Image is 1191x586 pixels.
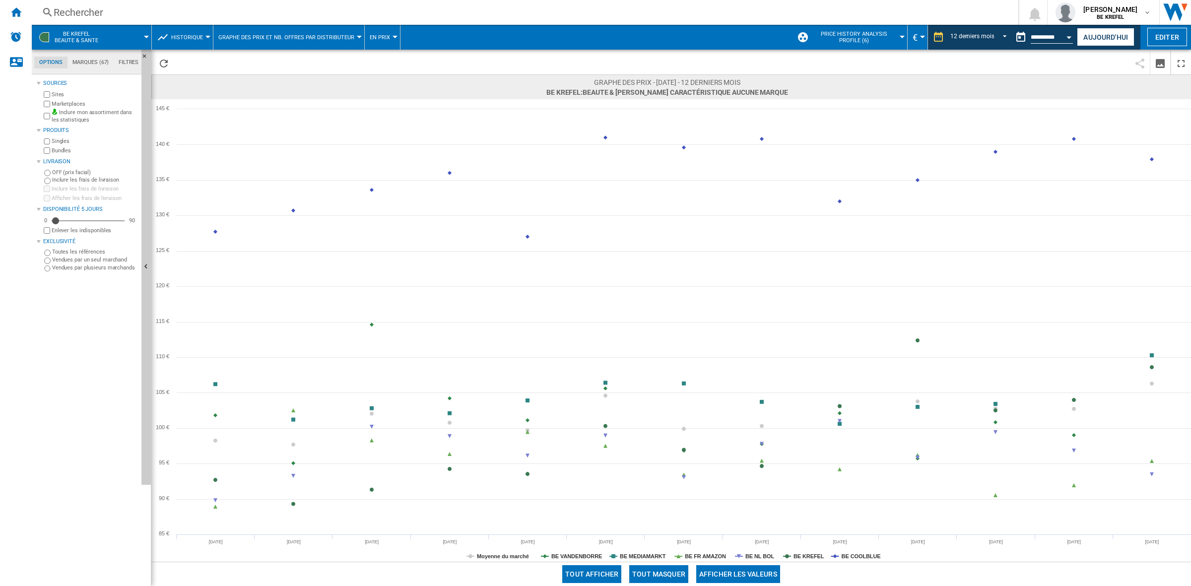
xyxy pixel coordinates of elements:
label: Singles [52,137,137,145]
b: BE KREFEL [1097,14,1124,20]
md-select: REPORTS.WIZARD.STEPS.REPORT.STEPS.REPORT_OPTIONS.PERIOD: 12 derniers mois [949,29,1011,46]
tspan: 130 € [156,211,169,217]
tspan: BE NL BOL [745,553,775,559]
span: € [913,32,918,43]
div: 12 derniers mois [950,33,994,40]
div: Disponibilité 5 Jours [43,205,137,213]
tspan: 125 € [156,247,169,253]
tspan: BE KREFEL [794,553,824,559]
div: Historique [157,25,208,50]
tspan: BE COOLBLUE [842,553,881,559]
div: Graphe des prix et nb. offres par distributeur [218,25,359,50]
tspan: 110 € [156,353,169,359]
label: Inclure les frais de livraison [52,185,137,193]
tspan: [DATE] [365,539,379,544]
div: Ce rapport est basé sur une date antérieure à celle d'aujourd'hui. [1011,25,1075,50]
tspan: [DATE] [833,539,847,544]
label: Vendues par plusieurs marchands [52,264,137,271]
tspan: [DATE] [599,539,613,544]
tspan: BE FR AMAZON [685,553,726,559]
div: Sources [43,79,137,87]
span: [PERSON_NAME] [1083,4,1137,14]
md-slider: Disponibilité [52,216,125,226]
tspan: [DATE] [911,539,925,544]
span: Graphe des prix et nb. offres par distributeur [218,34,354,41]
tspan: 105 € [156,389,169,395]
input: Inclure mon assortiment dans les statistiques [44,110,50,123]
input: Vendues par un seul marchand [44,258,51,264]
input: Vendues par plusieurs marchands [44,265,51,272]
div: Produits [43,127,137,134]
span: BE KREFEL:Beaute & [PERSON_NAME] caractéristique Aucune marque [546,87,788,97]
input: Toutes les références [44,250,51,256]
tspan: [DATE] [755,539,769,544]
button: Tout masquer [629,565,688,583]
tspan: 95 € [159,459,169,465]
button: Tout afficher [562,565,621,583]
button: Plein écran [1171,51,1191,74]
label: Marketplaces [52,100,137,108]
tspan: 145 € [156,105,169,111]
tspan: 90 € [159,495,169,501]
input: Marketplaces [44,101,50,107]
span: BE KREFEL:Beaute & sante [55,31,98,44]
div: Price History Analysis profile (6) [797,25,902,50]
tspan: [DATE] [209,539,223,544]
input: Inclure les frais de livraison [44,186,50,192]
tspan: [DATE] [287,539,301,544]
button: Editer [1147,28,1187,46]
button: Historique [171,25,208,50]
tspan: [DATE] [1067,539,1081,544]
md-menu: Currency [908,25,928,50]
label: Inclure les frais de livraison [52,176,137,184]
label: Inclure mon assortiment dans les statistiques [52,109,137,124]
button: Recharger [154,51,174,74]
img: profile.jpg [1056,2,1075,22]
img: alerts-logo.svg [10,31,22,43]
md-tab-item: Filtres [114,57,143,68]
img: mysite-bg-18x18.png [52,109,58,115]
input: Inclure les frais de livraison [44,178,51,184]
tspan: [DATE] [443,539,457,544]
input: Singles [44,138,50,145]
input: Bundles [44,147,50,154]
label: Enlever les indisponibles [52,227,137,234]
label: Toutes les références [52,248,137,256]
div: BE KREFELBeaute & sante [37,25,146,50]
span: En prix [370,34,390,41]
button: Price History Analysis profile (6) [810,25,902,50]
button: € [913,25,923,50]
label: OFF (prix facial) [52,169,137,176]
md-tab-item: Marques (67) [67,57,114,68]
button: Aujourd'hui [1077,28,1134,46]
button: Partager ce bookmark avec d'autres [1130,51,1150,74]
button: En prix [370,25,395,50]
input: Afficher les frais de livraison [44,195,50,201]
span: Graphe des prix - [DATE] - 12 derniers mois [546,77,788,87]
tspan: 120 € [156,282,169,288]
md-tab-item: Options [34,57,67,68]
tspan: Moyenne du marché [477,553,529,559]
label: Vendues par un seul marchand [52,256,137,263]
tspan: 85 € [159,530,169,536]
div: Rechercher [54,5,992,19]
div: 0 [42,217,50,224]
div: Exclusivité [43,238,137,246]
button: md-calendar [1011,27,1031,47]
button: Télécharger en image [1150,51,1170,74]
tspan: BE VANDENBORRE [551,553,602,559]
label: Sites [52,91,137,98]
input: Afficher les frais de livraison [44,227,50,234]
tspan: 140 € [156,141,169,147]
tspan: BE MEDIAMARKT [620,553,666,559]
div: 90 [127,217,137,224]
label: Bundles [52,147,137,154]
span: Historique [171,34,203,41]
span: Price History Analysis profile (6) [810,31,897,44]
div: Livraison [43,158,137,166]
tspan: [DATE] [989,539,1003,544]
button: Afficher les valeurs [696,565,780,583]
input: Sites [44,91,50,98]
